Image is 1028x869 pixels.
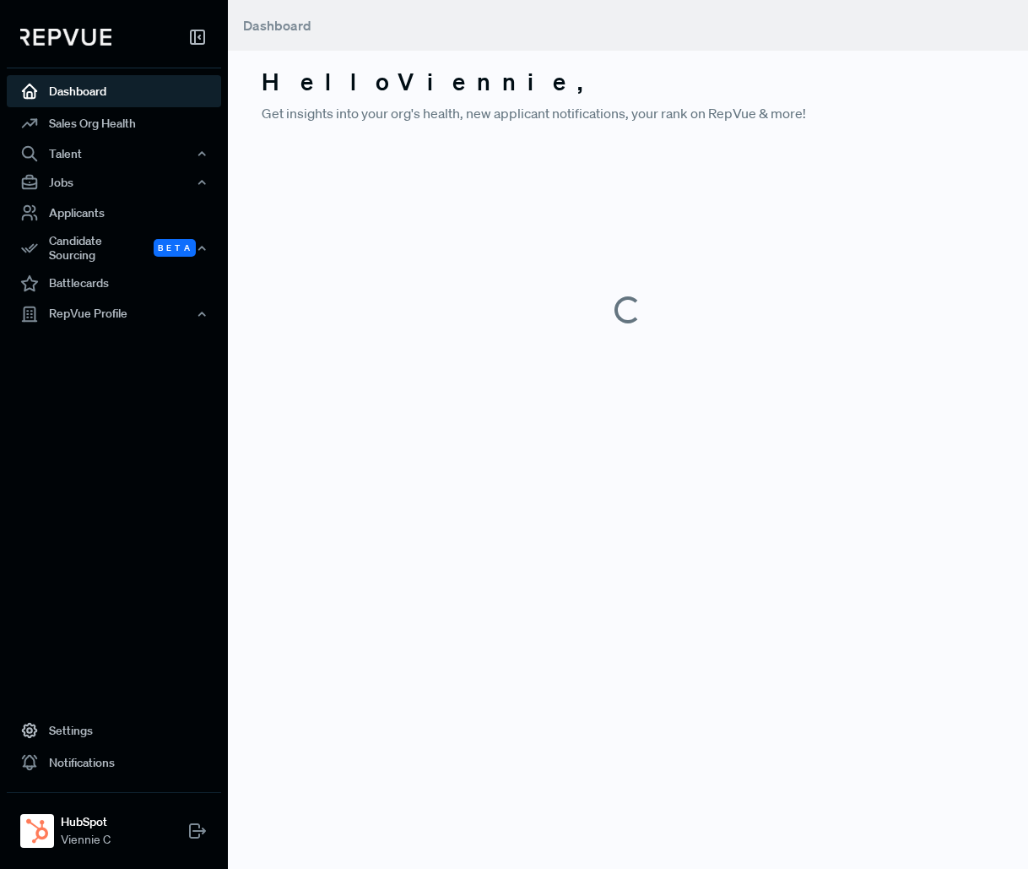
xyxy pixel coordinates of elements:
a: Notifications [7,747,221,779]
p: Get insights into your org's health, new applicant notifications, your rank on RepVue & more! [262,103,994,123]
button: Jobs [7,168,221,197]
button: Talent [7,139,221,168]
div: Candidate Sourcing [7,229,221,268]
button: Candidate Sourcing Beta [7,229,221,268]
a: HubSpotHubSpotViennie C [7,792,221,855]
a: Sales Org Health [7,107,221,139]
a: Applicants [7,197,221,229]
h3: Hello Viennie , [262,68,994,96]
span: Viennie C [61,831,111,849]
span: Beta [154,239,196,257]
img: RepVue [20,29,111,46]
a: Dashboard [7,75,221,107]
img: HubSpot [24,817,51,845]
button: RepVue Profile [7,300,221,329]
span: Dashboard [243,17,311,34]
a: Battlecards [7,268,221,300]
strong: HubSpot [61,813,111,831]
a: Settings [7,714,221,747]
